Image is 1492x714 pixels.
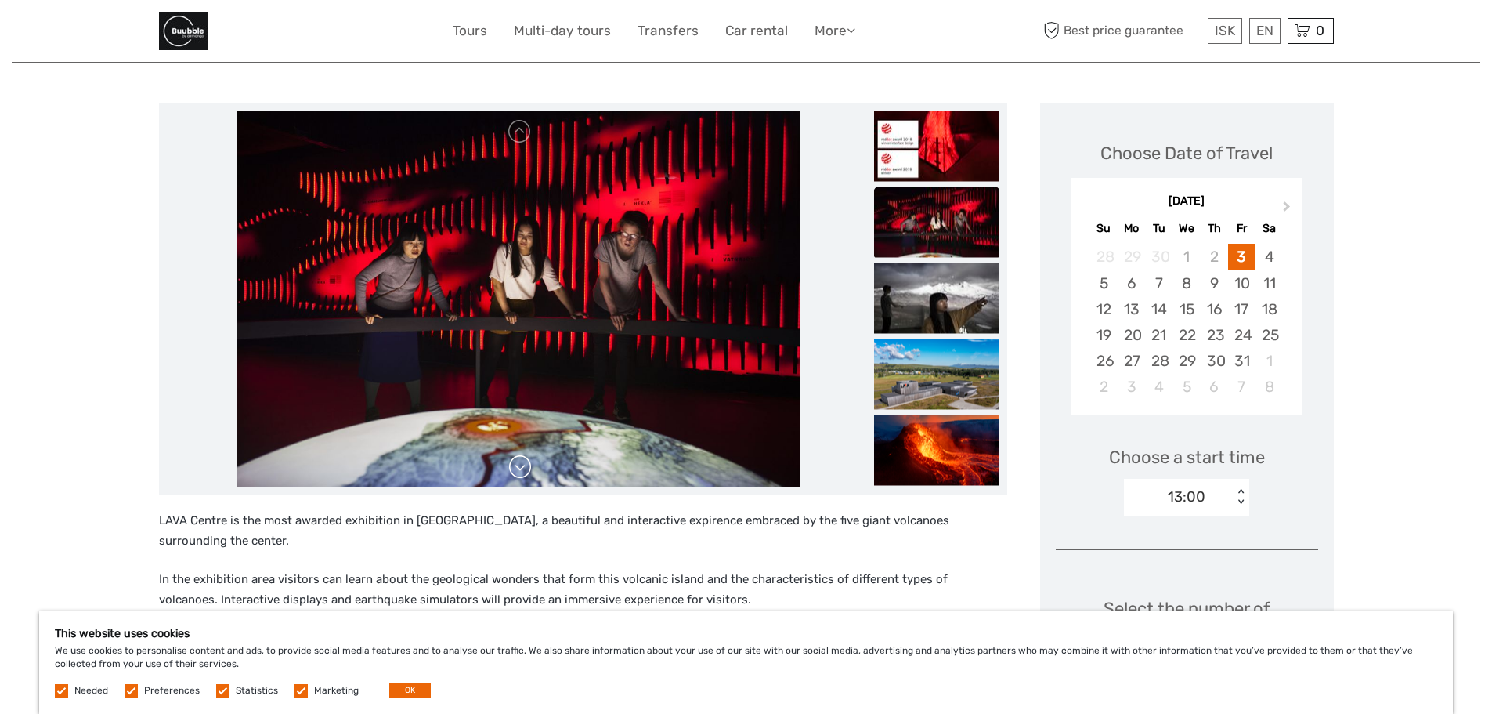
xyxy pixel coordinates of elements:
div: Not available Thursday, October 2nd, 2025 [1201,244,1228,270]
button: OK [389,683,431,698]
div: Choose Tuesday, October 28th, 2025 [1145,348,1172,374]
div: Choose Friday, October 17th, 2025 [1228,296,1255,322]
div: Choose Tuesday, October 14th, 2025 [1145,296,1172,322]
div: Tu [1145,218,1172,239]
div: Choose Wednesday, October 15th, 2025 [1172,296,1200,322]
div: We [1172,218,1200,239]
span: 0 [1313,23,1327,38]
div: Not available Monday, September 29th, 2025 [1118,244,1145,270]
p: We're away right now. Please check back later! [22,27,177,40]
div: Choose Thursday, October 16th, 2025 [1201,296,1228,322]
div: Choose Thursday, October 23rd, 2025 [1201,322,1228,348]
div: Choose Monday, October 27th, 2025 [1118,348,1145,374]
div: Choose Saturday, November 1st, 2025 [1255,348,1283,374]
div: Choose Sunday, October 12th, 2025 [1090,296,1118,322]
div: Choose Monday, October 20th, 2025 [1118,322,1145,348]
span: ISK [1215,23,1235,38]
h5: This website uses cookies [55,627,1437,640]
a: Transfers [638,20,699,42]
a: Tours [453,20,487,42]
div: Su [1090,218,1118,239]
div: Choose Friday, November 7th, 2025 [1228,374,1255,400]
div: Choose Tuesday, November 4th, 2025 [1145,374,1172,400]
div: Choose Wednesday, October 29th, 2025 [1172,348,1200,374]
div: Th [1201,218,1228,239]
img: 30efa1f672ff473daa5b68d1f2d80333_main_slider.jpeg [237,111,800,487]
div: Choose Thursday, October 9th, 2025 [1201,270,1228,296]
div: Choose Thursday, November 6th, 2025 [1201,374,1228,400]
div: 13:00 [1168,487,1205,507]
div: Choose Wednesday, October 8th, 2025 [1172,270,1200,296]
div: Choose Thursday, October 30th, 2025 [1201,348,1228,374]
img: a3a95504005d4b388c72dd5048b4096a_slider_thumbnail.jpeg [874,111,999,182]
div: Choose Sunday, October 19th, 2025 [1090,322,1118,348]
div: Choose Sunday, November 2nd, 2025 [1090,374,1118,400]
img: 26abf99590454a74891e8b7825f7c601_slider_thumbnail.png [874,339,999,410]
img: 5c99bb4b9ae44d4ca8a7bd9c4770070e_slider_thumbnail.png [874,415,999,486]
img: General Info: [159,12,208,50]
div: < > [1234,489,1248,506]
div: Not available Sunday, September 28th, 2025 [1090,244,1118,270]
div: Choose Friday, October 31st, 2025 [1228,348,1255,374]
p: LAVA Centre is the most awarded exhibition in [GEOGRAPHIC_DATA], a beautiful and interactive expi... [159,511,1007,551]
div: Not available Tuesday, September 30th, 2025 [1145,244,1172,270]
div: Choose Date of Travel [1100,141,1273,165]
label: Marketing [314,684,359,698]
div: Choose Monday, November 3rd, 2025 [1118,374,1145,400]
div: Not available Wednesday, October 1st, 2025 [1172,244,1200,270]
a: Multi-day tours [514,20,611,42]
a: Car rental [725,20,788,42]
div: Mo [1118,218,1145,239]
div: Choose Sunday, October 26th, 2025 [1090,348,1118,374]
div: Choose Friday, October 24th, 2025 [1228,322,1255,348]
img: 30efa1f672ff473daa5b68d1f2d80333_slider_thumbnail.jpeg [874,187,999,258]
p: In the exhibition area visitors can learn about the geological wonders that form this volcanic is... [159,570,1007,610]
div: Choose Tuesday, October 7th, 2025 [1145,270,1172,296]
div: Choose Wednesday, November 5th, 2025 [1172,374,1200,400]
label: Preferences [144,684,200,698]
div: Choose Monday, October 13th, 2025 [1118,296,1145,322]
div: Select the number of participants [1056,596,1318,668]
div: Choose Friday, October 10th, 2025 [1228,270,1255,296]
div: Choose Friday, October 3rd, 2025 [1228,244,1255,270]
img: 18b81dfabcd24a6395ea33b93c9e98e1_slider_thumbnail.jpeg [874,263,999,334]
div: Sa [1255,218,1283,239]
button: Next Month [1276,198,1301,223]
label: Statistics [236,684,278,698]
a: More [815,20,855,42]
span: Choose a start time [1109,445,1265,469]
button: Open LiveChat chat widget [180,24,199,43]
div: Choose Saturday, October 25th, 2025 [1255,322,1283,348]
div: Choose Saturday, October 18th, 2025 [1255,296,1283,322]
div: Choose Saturday, October 11th, 2025 [1255,270,1283,296]
div: Choose Sunday, October 5th, 2025 [1090,270,1118,296]
div: Choose Wednesday, October 22nd, 2025 [1172,322,1200,348]
div: We use cookies to personalise content and ads, to provide social media features and to analyse ou... [39,611,1453,714]
div: Choose Saturday, October 4th, 2025 [1255,244,1283,270]
div: [DATE] [1071,194,1302,210]
span: Best price guarantee [1040,18,1204,44]
div: EN [1249,18,1281,44]
div: Fr [1228,218,1255,239]
label: Needed [74,684,108,698]
div: Choose Monday, October 6th, 2025 [1118,270,1145,296]
div: Choose Tuesday, October 21st, 2025 [1145,322,1172,348]
div: Choose Saturday, November 8th, 2025 [1255,374,1283,400]
div: month 2025-10 [1076,244,1297,400]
